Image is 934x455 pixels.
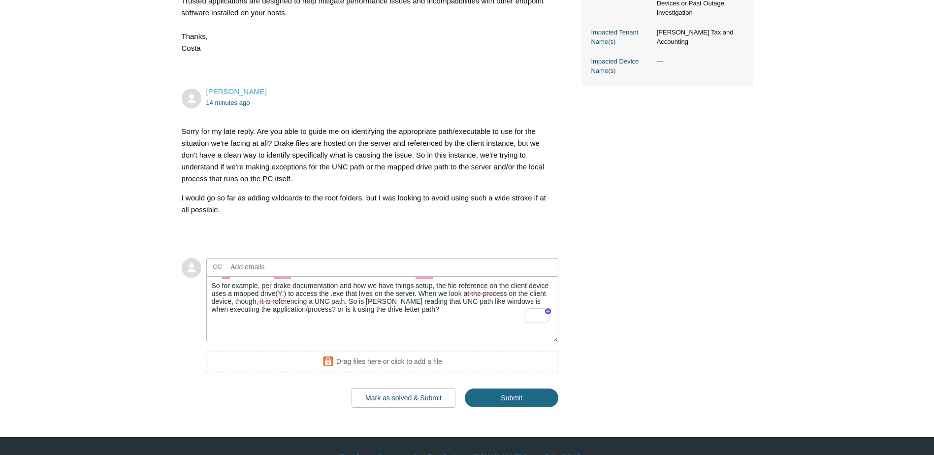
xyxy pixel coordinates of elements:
[652,28,743,47] dd: [PERSON_NAME] Tax and Accounting
[206,87,267,96] span: Lucas Winchowky
[652,57,743,66] dd: —
[227,260,333,274] input: Add emails
[206,87,267,96] a: [PERSON_NAME]
[213,260,222,274] label: CC
[182,126,549,185] p: Sorry for my late reply. Are you able to guide me on identifying the appropriate path/executable ...
[591,57,652,76] dt: Impacted Device Name(s)
[465,389,558,407] input: Submit
[206,99,250,106] time: 08/18/2025, 12:42
[352,388,455,408] button: Mark as solved & Submit
[591,28,652,47] dt: Impacted Tenant Name(s)
[206,276,559,343] textarea: To enrich screen reader interactions, please activate Accessibility in Grammarly extension settings
[182,192,549,216] p: I would go so far as adding wildcards to the root folders, but I was looking to avoid using such ...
